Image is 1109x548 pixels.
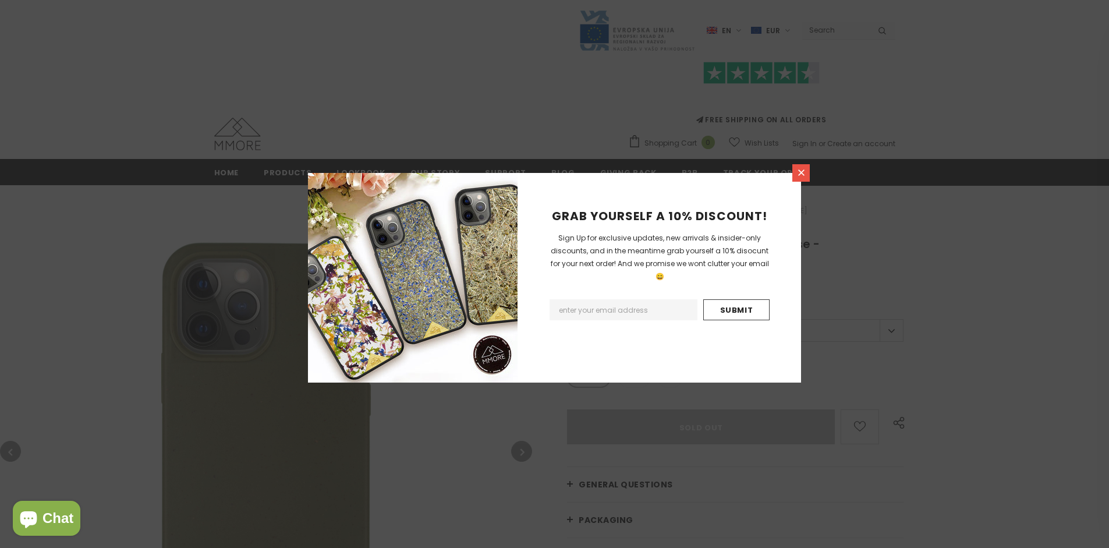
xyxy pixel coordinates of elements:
[703,299,770,320] input: Submit
[792,164,810,182] a: Close
[551,233,769,281] span: Sign Up for exclusive updates, new arrivals & insider-only discounts, and in the meantime grab yo...
[550,299,697,320] input: Email Address
[552,208,767,224] span: GRAB YOURSELF A 10% DISCOUNT!
[9,501,84,539] inbox-online-store-chat: Shopify online store chat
